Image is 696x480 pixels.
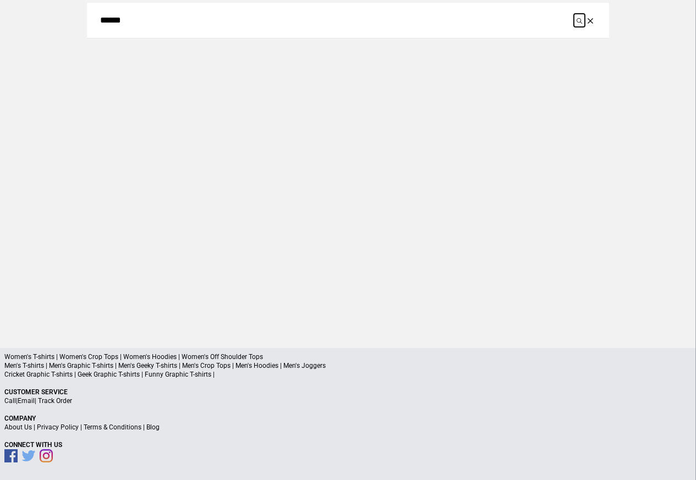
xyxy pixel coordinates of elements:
a: Track Order [38,397,72,405]
p: Company [4,414,692,423]
a: Privacy Policy [37,423,79,431]
p: Cricket Graphic T-shirts | Geek Graphic T-shirts | Funny Graphic T-shirts | [4,370,692,379]
a: Call [4,397,16,405]
button: Submit your search query. [574,14,585,27]
button: Clear the search query. [585,14,596,27]
p: | | [4,396,692,405]
a: Email [18,397,35,405]
p: Men's T-shirts | Men's Graphic T-shirts | Men's Geeky T-shirts | Men's Crop Tops | Men's Hoodies ... [4,361,692,370]
a: About Us [4,423,32,431]
p: Customer Service [4,388,692,396]
a: Terms & Conditions [84,423,141,431]
p: | | | [4,423,692,432]
a: Blog [146,423,160,431]
p: Connect With Us [4,440,692,449]
p: Women's T-shirts | Women's Crop Tops | Women's Hoodies | Women's Off Shoulder Tops [4,352,692,361]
